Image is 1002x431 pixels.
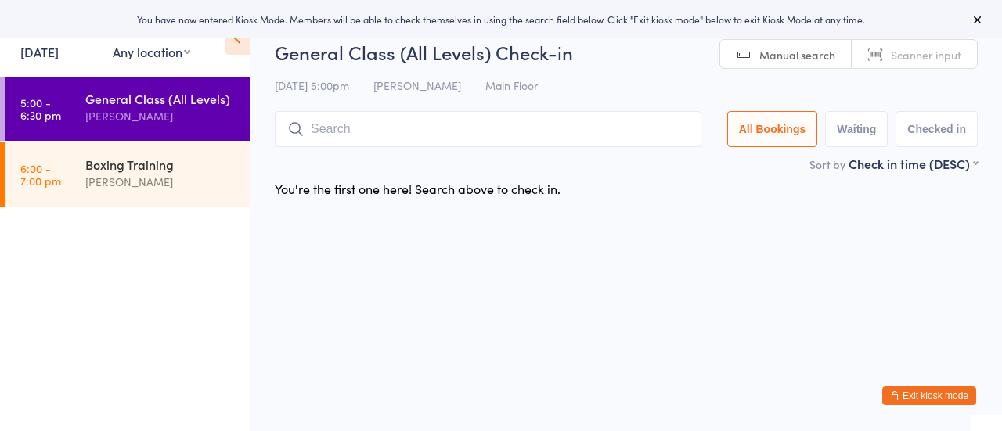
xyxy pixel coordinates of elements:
h2: General Class (All Levels) Check-in [275,39,978,65]
div: Boxing Training [85,156,236,173]
div: Check in time (DESC) [849,155,978,172]
a: 5:00 -6:30 pmGeneral Class (All Levels)[PERSON_NAME] [5,77,250,141]
button: Exit kiosk mode [882,386,976,405]
a: [DATE] [20,43,59,60]
div: You're the first one here! Search above to check in. [275,180,560,197]
button: Waiting [825,111,888,147]
time: 5:00 - 6:30 pm [20,96,61,121]
span: [DATE] 5:00pm [275,77,349,93]
a: 6:00 -7:00 pmBoxing Training[PERSON_NAME] [5,142,250,207]
div: General Class (All Levels) [85,90,236,107]
span: Manual search [759,47,835,63]
span: Main Floor [485,77,538,93]
span: Scanner input [891,47,961,63]
input: Search [275,111,701,147]
div: [PERSON_NAME] [85,107,236,125]
span: [PERSON_NAME] [373,77,461,93]
div: Any location [113,43,190,60]
label: Sort by [809,156,845,172]
button: Checked in [896,111,978,147]
div: You have now entered Kiosk Mode. Members will be able to check themselves in using the search fie... [25,13,977,26]
div: [PERSON_NAME] [85,173,236,191]
button: All Bookings [727,111,818,147]
time: 6:00 - 7:00 pm [20,162,61,187]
